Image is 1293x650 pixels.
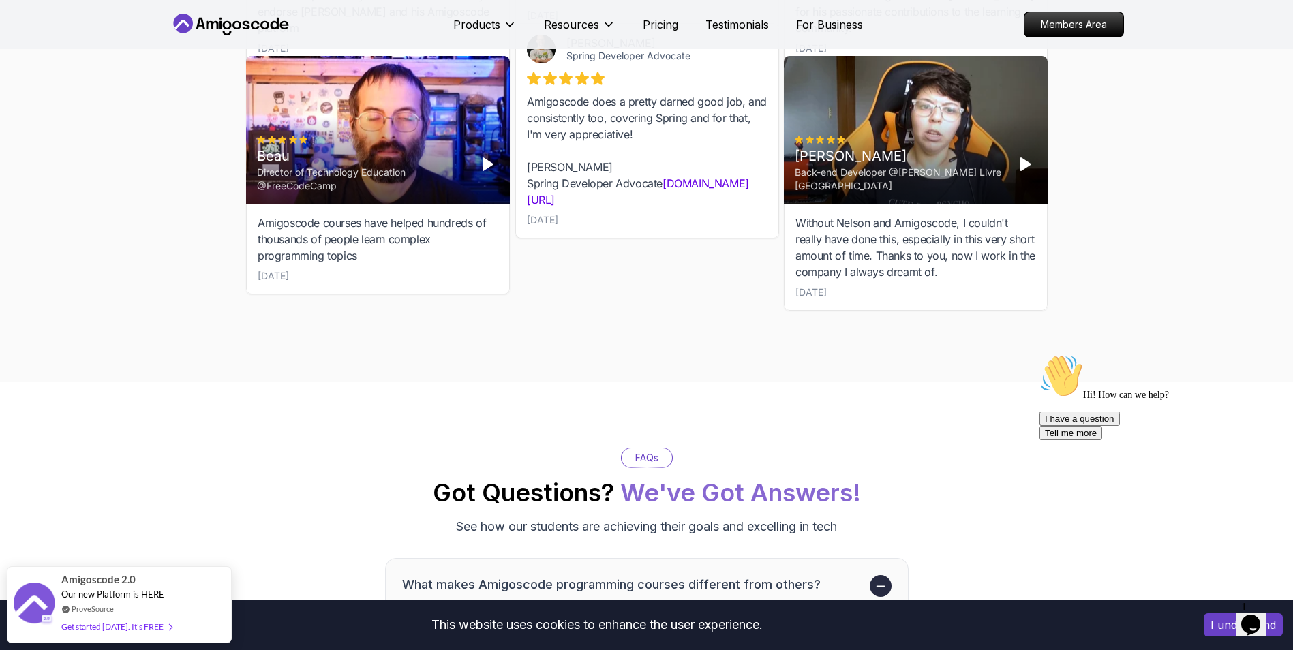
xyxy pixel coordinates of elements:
[5,5,251,91] div: 👋Hi! How can we help?I have a questionTell me more
[566,50,690,61] a: Spring Developer Advocate
[795,146,1004,166] div: [PERSON_NAME]
[5,41,135,51] span: Hi! How can we help?
[61,589,164,600] span: Our new Platform is HERE
[453,16,500,33] p: Products
[453,16,517,44] button: Products
[544,16,615,44] button: Resources
[5,5,49,49] img: :wave:
[61,572,136,587] span: Amigoscode 2.0
[257,146,466,166] div: Beau
[643,16,678,33] a: Pricing
[527,213,558,227] div: [DATE]
[620,478,861,508] span: We've Got Answers!
[544,16,599,33] p: Resources
[1236,595,1279,636] iframe: chat widget
[795,285,827,299] div: [DATE]
[705,16,769,33] a: Testimonials
[1204,613,1283,636] button: Accept cookies
[1014,153,1036,175] button: Play
[61,619,172,634] div: Get started [DATE]. It's FREE
[456,517,837,536] p: See how our students are achieving their goals and excelling in tech
[258,215,498,264] div: Amigoscode courses have helped hundreds of thousands of people learn complex programming topics
[1024,12,1123,37] p: Members Area
[14,583,55,627] img: provesource social proof notification image
[10,610,1183,640] div: This website uses cookies to enhance the user experience.
[1024,12,1124,37] a: Members Area
[258,269,289,283] div: [DATE]
[72,603,114,615] a: ProveSource
[527,93,767,208] div: Amigoscode does a pretty darned good job, and consistently too, covering Spring and for that, I'm...
[527,35,556,63] img: Josh Long avatar
[5,63,86,77] button: I have a question
[527,176,749,206] a: [DOMAIN_NAME][URL]
[402,575,864,594] h3: What makes Amigoscode programming courses different from others?
[433,479,861,506] h2: Got Questions?
[795,166,1004,193] div: Back-end Developer @[PERSON_NAME] Livre [GEOGRAPHIC_DATA]
[635,451,658,465] p: FAQs
[795,215,1036,280] div: Without Nelson and Amigoscode, I couldn't really have done this, especially in this very short am...
[796,16,863,33] a: For Business
[476,153,498,175] button: Play
[1034,349,1279,589] iframe: chat widget
[257,166,466,193] div: Director of Technology Education @FreeCodeCamp
[5,77,68,91] button: Tell me more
